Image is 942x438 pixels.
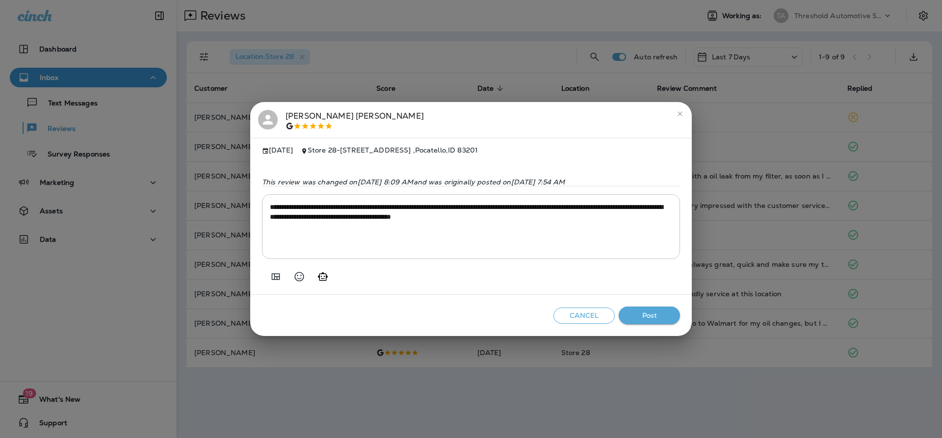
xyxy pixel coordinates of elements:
[308,146,478,155] span: Store 28 - [STREET_ADDRESS] , Pocatello , ID 83201
[672,106,688,122] button: close
[266,267,286,286] button: Add in a premade template
[553,308,615,324] button: Cancel
[262,178,680,186] p: This review was changed on [DATE] 8:09 AM
[262,146,293,155] span: [DATE]
[313,267,333,286] button: Generate AI response
[414,178,565,186] span: and was originally posted on [DATE] 7:54 AM
[619,307,680,325] button: Post
[286,110,424,130] div: [PERSON_NAME] [PERSON_NAME]
[289,267,309,286] button: Select an emoji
